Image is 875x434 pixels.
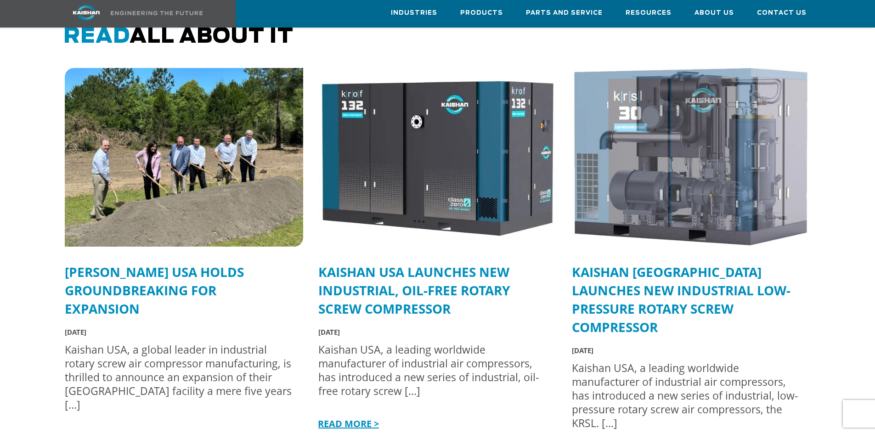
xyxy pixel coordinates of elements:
a: Contact Us [757,0,807,25]
span: Read [63,26,130,47]
div: Kaishan USA, a leading worldwide manufacturer of industrial air compressors, has introduced a new... [318,343,548,398]
a: [PERSON_NAME] USA Holds Groundbreaking for Expansion [65,263,244,317]
img: kaishan groundbreaking for expansion [65,68,303,247]
a: Kaishan USA Launches New Industrial, Oil-Free Rotary Screw Compressor [318,263,510,317]
span: Contact Us [757,8,807,18]
a: Parts and Service [526,0,603,25]
span: About Us [694,8,734,18]
div: Kaishan USA, a global leader in industrial rotary screw air compressor manufacturing, is thrilled... [65,343,294,411]
a: About Us [694,0,734,25]
img: krsl see-through [572,68,810,247]
img: Engineering the future [111,11,203,15]
div: Kaishan USA, a leading worldwide manufacturer of industrial air compressors, has introduced a new... [572,361,801,430]
h2: all about it [63,24,818,50]
img: krof 32 [318,68,557,247]
a: READ MORE > [316,417,379,430]
span: Parts and Service [526,8,603,18]
div: [DATE] [65,325,294,339]
img: kaishan logo [52,5,121,21]
div: [DATE] [572,344,801,357]
a: Resources [626,0,672,25]
span: Products [460,8,503,18]
span: Industries [391,8,437,18]
span: Resources [626,8,672,18]
div: [DATE] [318,325,548,339]
a: Products [460,0,503,25]
a: Kaishan [GEOGRAPHIC_DATA] Launches New Industrial Low-Pressure Rotary Screw Compressor [572,263,790,336]
a: Industries [391,0,437,25]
